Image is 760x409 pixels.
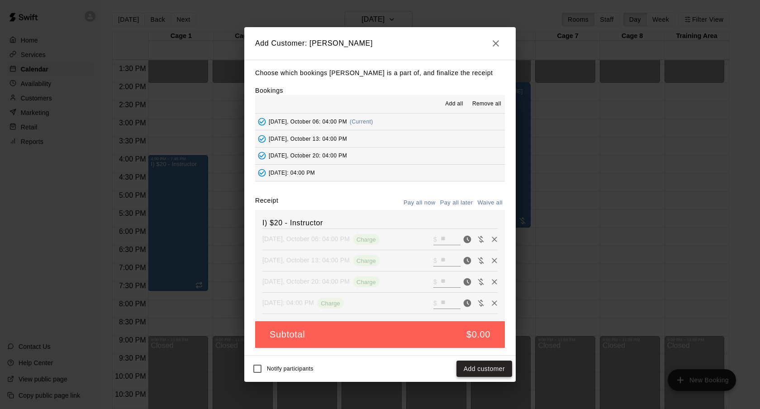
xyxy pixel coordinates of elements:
[433,235,437,244] p: $
[488,254,501,267] button: Remove
[269,135,347,142] span: [DATE], October 13: 04:00 PM
[474,256,488,264] span: Waive payment
[269,119,347,125] span: [DATE], October 06: 04:00 PM
[433,277,437,286] p: $
[267,366,313,372] span: Notify participants
[255,130,505,147] button: Added - Collect Payment[DATE], October 13: 04:00 PM
[488,296,501,310] button: Remove
[474,299,488,306] span: Waive payment
[433,256,437,265] p: $
[461,256,474,264] span: Pay now
[488,275,501,289] button: Remove
[461,277,474,285] span: Pay now
[461,235,474,243] span: Pay now
[255,115,269,128] button: Added - Collect Payment
[270,328,305,341] h5: Subtotal
[438,196,475,210] button: Pay all later
[440,97,469,111] button: Add all
[262,298,314,307] p: [DATE]: 04:00 PM
[474,235,488,243] span: Waive payment
[255,87,283,94] label: Bookings
[456,361,512,377] button: Add customer
[461,299,474,306] span: Pay now
[269,170,315,176] span: [DATE]: 04:00 PM
[433,299,437,308] p: $
[244,27,516,60] h2: Add Customer: [PERSON_NAME]
[255,166,269,180] button: Added - Collect Payment
[255,67,505,79] p: Choose which bookings [PERSON_NAME] is a part of, and finalize the receipt
[269,152,347,159] span: [DATE], October 20: 04:00 PM
[255,147,505,164] button: Added - Collect Payment[DATE], October 20: 04:00 PM
[255,132,269,146] button: Added - Collect Payment
[475,196,505,210] button: Waive all
[262,256,350,265] p: [DATE], October 13: 04:00 PM
[262,234,350,243] p: [DATE], October 06: 04:00 PM
[262,277,350,286] p: [DATE], October 20: 04:00 PM
[401,196,438,210] button: Pay all now
[466,328,490,341] h5: $0.00
[472,100,501,109] span: Remove all
[350,119,373,125] span: (Current)
[445,100,463,109] span: Add all
[262,217,498,229] h6: I) $20 - Instructor
[255,149,269,162] button: Added - Collect Payment
[255,114,505,130] button: Added - Collect Payment[DATE], October 06: 04:00 PM(Current)
[255,165,505,181] button: Added - Collect Payment[DATE]: 04:00 PM
[255,196,278,210] label: Receipt
[469,97,505,111] button: Remove all
[474,277,488,285] span: Waive payment
[488,233,501,246] button: Remove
